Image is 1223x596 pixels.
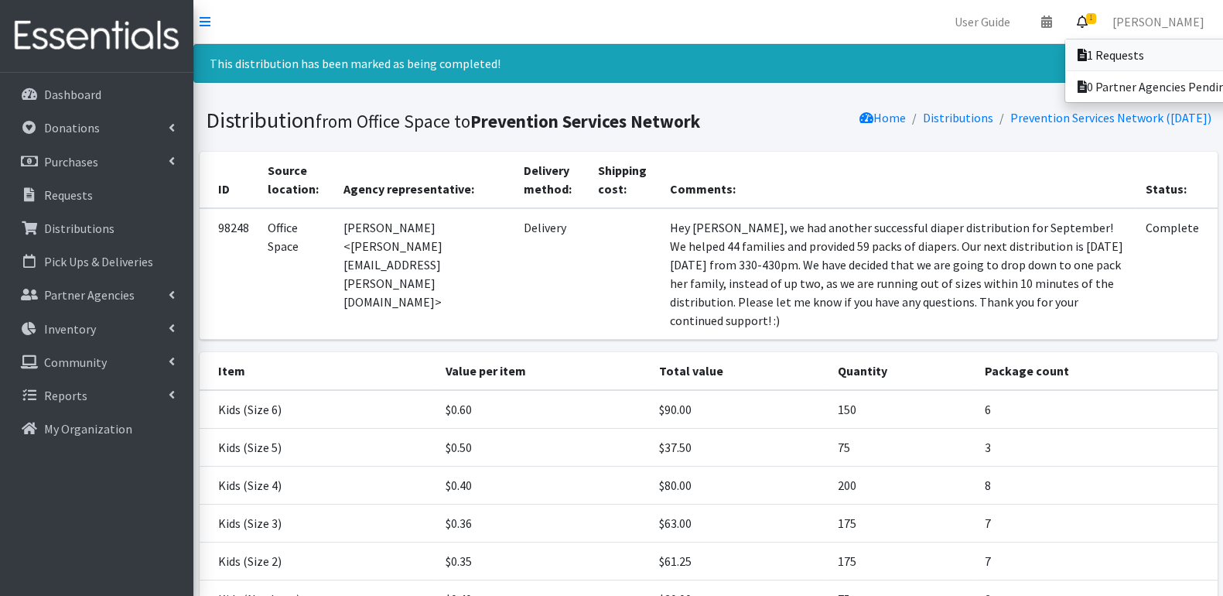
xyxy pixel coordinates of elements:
[200,352,436,390] th: Item
[44,321,96,337] p: Inventory
[6,180,187,211] a: Requests
[44,355,107,370] p: Community
[200,504,436,542] td: Kids (Size 3)
[200,152,258,208] th: ID
[514,208,589,340] td: Delivery
[44,120,100,135] p: Donations
[942,6,1023,37] a: User Guide
[436,466,650,504] td: $0.40
[200,542,436,580] td: Kids (Size 2)
[661,152,1136,208] th: Comments:
[650,504,828,542] td: $63.00
[975,504,1218,542] td: 7
[44,287,135,303] p: Partner Agencies
[470,110,700,132] b: Prevention Services Network
[975,390,1218,429] td: 6
[650,390,828,429] td: $90.00
[661,208,1136,340] td: Hey [PERSON_NAME], we had another successful diaper distribution for September! We helped 44 fami...
[200,428,436,466] td: Kids (Size 5)
[44,187,93,203] p: Requests
[316,110,700,132] small: from Office Space to
[650,428,828,466] td: $37.50
[334,208,514,340] td: [PERSON_NAME] <[PERSON_NAME][EMAIL_ADDRESS][PERSON_NAME][DOMAIN_NAME]>
[1010,110,1211,125] a: Prevention Services Network ([DATE])
[6,347,187,378] a: Community
[44,388,87,403] p: Reports
[6,79,187,110] a: Dashboard
[1100,6,1217,37] a: [PERSON_NAME]
[436,428,650,466] td: $0.50
[1136,152,1217,208] th: Status:
[200,390,436,429] td: Kids (Size 6)
[828,428,975,466] td: 75
[44,421,132,437] p: My Organization
[6,146,187,177] a: Purchases
[975,542,1218,580] td: 7
[44,254,153,269] p: Pick Ups & Deliveries
[1136,208,1217,340] td: Complete
[44,154,98,170] p: Purchases
[44,87,101,102] p: Dashboard
[44,221,114,236] p: Distributions
[193,44,1223,83] div: This distribution has been marked as being completed!
[828,466,975,504] td: 200
[258,208,335,340] td: Office Space
[334,152,514,208] th: Agency representative:
[436,390,650,429] td: $0.60
[6,279,187,310] a: Partner Agencies
[6,413,187,444] a: My Organization
[975,352,1218,390] th: Package count
[200,466,436,504] td: Kids (Size 4)
[1064,6,1100,37] a: 1
[6,213,187,244] a: Distributions
[589,152,661,208] th: Shipping cost:
[975,466,1218,504] td: 8
[650,542,828,580] td: $61.25
[923,110,993,125] a: Distributions
[828,352,975,390] th: Quantity
[436,352,650,390] th: Value per item
[6,10,187,62] img: HumanEssentials
[828,542,975,580] td: 175
[206,107,703,134] h1: Distribution
[828,504,975,542] td: 175
[436,504,650,542] td: $0.36
[6,112,187,143] a: Donations
[200,208,258,340] td: 98248
[1086,13,1096,24] span: 1
[975,428,1218,466] td: 3
[6,380,187,411] a: Reports
[650,352,828,390] th: Total value
[514,152,589,208] th: Delivery method:
[859,110,906,125] a: Home
[6,313,187,344] a: Inventory
[6,246,187,277] a: Pick Ups & Deliveries
[258,152,335,208] th: Source location:
[650,466,828,504] td: $80.00
[436,542,650,580] td: $0.35
[828,390,975,429] td: 150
